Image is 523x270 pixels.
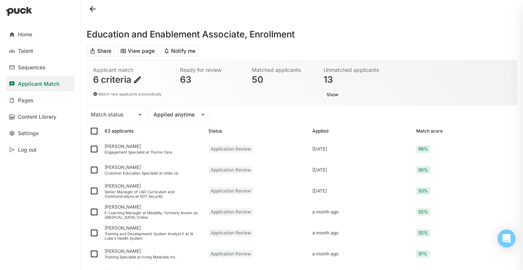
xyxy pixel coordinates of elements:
[416,128,443,134] div: Match score
[18,147,37,153] div: Log out
[416,187,430,195] div: 93%
[312,209,410,215] div: a month ago
[324,66,385,74] div: Unmatched applicants
[105,144,202,149] div: [PERSON_NAME]
[312,188,410,194] div: [DATE]
[312,128,328,134] div: Applied
[312,167,410,173] div: [DATE]
[208,250,253,258] div: Application Review
[208,208,253,216] div: Application Review
[208,145,253,153] div: Application Review
[312,230,410,236] div: a month ago
[416,145,430,153] div: 98%
[416,166,430,174] div: 96%
[416,250,430,258] div: 91%
[416,208,430,216] div: 92%
[93,66,162,74] div: Applicant match
[105,189,202,198] div: Senior Manager of L&D Curriculum and Communications at ADT Security
[105,255,202,259] div: Training Specialist at Irving Materials Inc.
[18,114,56,120] div: Content Library
[105,249,202,254] div: [PERSON_NAME]
[324,90,341,99] button: Show
[93,75,162,84] div: 6 criteria
[105,225,202,231] div: [PERSON_NAME]
[6,76,75,91] a: Applicant Match
[18,130,39,137] div: Settings
[180,75,241,84] div: 63
[208,166,253,174] div: Application Review
[208,187,253,195] div: Application Review
[18,81,59,87] div: Applicant Match
[180,66,241,74] div: Ready for review
[87,45,114,57] button: Share
[18,64,46,71] div: Sequences
[6,126,75,141] a: Settings
[6,27,75,42] a: Home
[6,93,75,108] a: Pages
[105,210,202,219] div: E-Learning Manager at Medality, formerly known as [MEDICAL_DATA] Online
[105,231,202,240] div: Training and Development/ System Analyst II at St Luke's Health System
[208,229,253,237] div: Application Review
[105,183,202,189] div: [PERSON_NAME]
[6,109,75,124] a: Content Library
[324,75,385,84] div: 13
[6,60,75,75] a: Sequences
[312,146,410,152] div: [DATE]
[312,251,410,257] div: a month ago
[208,128,222,134] div: Status
[416,229,430,237] div: 92%
[93,90,162,98] div: Match new applicants automatically
[252,75,313,84] div: 50
[105,128,133,134] div: 63 applicants
[18,31,32,38] div: Home
[18,97,34,104] div: Pages
[105,150,202,154] div: Engagement Specialist at Thyme Care
[105,165,202,170] div: [PERSON_NAME]
[18,48,33,54] div: Talent
[252,66,313,74] div: Matched applicants
[105,171,202,175] div: Customer Education Specialist at Unite Us
[87,30,295,39] h1: Education and Enablement Associate, Enrollment
[498,230,516,248] div: Open Intercom Messenger
[161,45,198,57] button: Notify me
[6,43,75,58] a: Talent
[105,204,202,210] div: [PERSON_NAME]
[117,45,158,57] button: View page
